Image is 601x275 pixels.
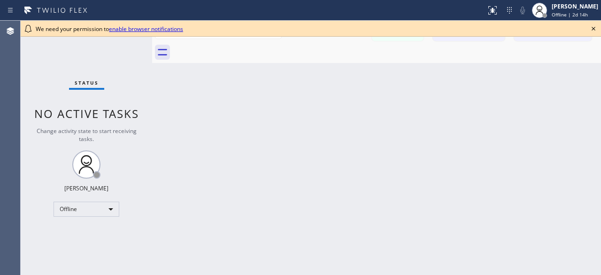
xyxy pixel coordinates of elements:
[34,106,139,121] span: No active tasks
[64,184,108,192] div: [PERSON_NAME]
[552,11,588,18] span: Offline | 2d 14h
[54,202,119,217] div: Offline
[516,4,529,17] button: Mute
[109,25,183,33] a: enable browser notifications
[36,25,183,33] span: We need your permission to
[552,2,598,10] div: [PERSON_NAME]
[37,127,137,143] span: Change activity state to start receiving tasks.
[75,79,99,86] span: Status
